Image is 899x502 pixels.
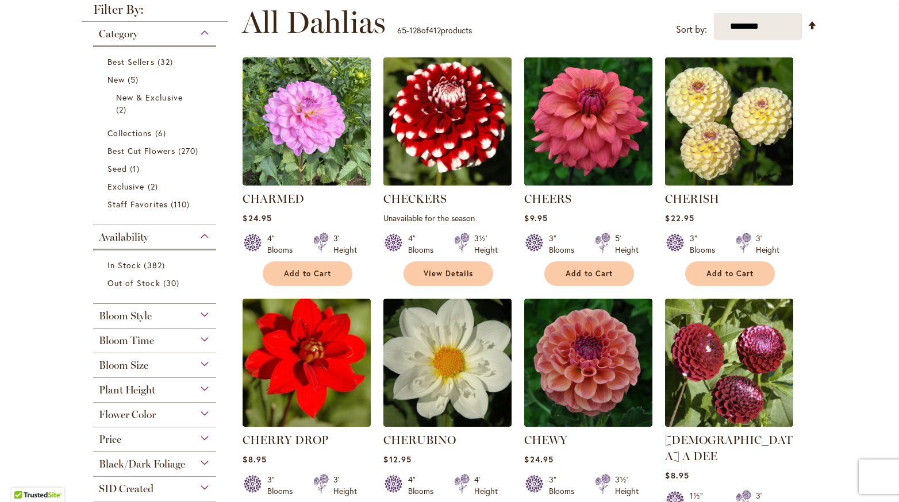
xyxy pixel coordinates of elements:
[116,92,183,103] span: New & Exclusive
[524,433,567,447] a: CHEWY
[267,233,299,256] div: 4" Blooms
[665,299,793,427] img: CHICK A DEE
[107,180,205,192] a: Exclusive
[383,418,512,429] a: CHERUBINO
[383,177,512,188] a: CHECKERS
[383,57,512,186] img: CHECKERS
[756,233,779,256] div: 3' Height
[243,57,371,186] img: CHARMED
[397,21,472,40] p: - of products
[615,233,639,256] div: 5' Height
[615,474,639,497] div: 3½' Height
[99,433,121,446] span: Price
[404,261,493,286] a: View Details
[82,3,228,22] strong: Filter By:
[157,56,176,68] span: 32
[665,470,689,481] span: $8.95
[549,233,581,256] div: 3" Blooms
[9,461,41,493] iframe: Launch Accessibility Center
[243,213,271,223] span: $24.95
[333,474,357,497] div: 3' Height
[107,163,205,175] a: Seed
[243,433,328,447] a: CHERRY DROP
[263,261,352,286] button: Add to Cart
[107,127,205,139] a: Collections
[429,25,441,36] span: 412
[99,231,148,244] span: Availability
[243,418,371,429] a: CHERRY DROP
[474,474,498,497] div: 4' Height
[243,299,371,427] img: CHERRY DROP
[99,310,152,322] span: Bloom Style
[333,233,357,256] div: 3' Height
[99,408,156,421] span: Flower Color
[243,177,371,188] a: CHARMED
[383,433,456,447] a: CHERUBINO
[99,482,153,495] span: SID Created
[171,198,193,210] span: 110
[107,277,160,288] span: Out of Stock
[107,74,125,85] span: New
[408,474,440,497] div: 4" Blooms
[524,418,652,429] a: CHEWY
[155,127,169,139] span: 6
[383,454,411,465] span: $12.95
[144,259,167,271] span: 382
[107,198,205,210] a: Staff Favorites
[524,192,571,206] a: CHEERS
[685,261,775,286] button: Add to Cart
[99,334,154,347] span: Bloom Time
[524,177,652,188] a: CHEERS
[409,25,421,36] span: 128
[267,474,299,497] div: 3" Blooms
[107,181,144,192] span: Exclusive
[524,57,652,186] img: CHEERS
[107,145,175,156] span: Best Cut Flowers
[178,145,201,157] span: 270
[397,25,406,36] span: 65
[107,260,141,271] span: In Stock
[665,418,793,429] a: CHICK A DEE
[243,454,266,465] span: $8.95
[107,163,127,174] span: Seed
[99,359,148,372] span: Bloom Size
[107,74,205,86] a: New
[243,192,304,206] a: CHARMED
[107,128,152,138] span: Collections
[665,57,793,186] img: CHERISH
[665,177,793,188] a: CHERISH
[690,233,722,256] div: 3" Blooms
[566,269,613,279] span: Add to Cart
[107,259,205,271] a: In Stock 382
[163,277,182,289] span: 30
[284,269,331,279] span: Add to Cart
[474,233,498,256] div: 3½' Height
[408,233,440,256] div: 4" Blooms
[242,5,386,40] span: All Dahlias
[148,180,161,192] span: 2
[107,56,205,68] a: Best Sellers
[665,433,793,463] a: [DEMOGRAPHIC_DATA] A DEE
[706,269,754,279] span: Add to Cart
[99,28,138,40] span: Category
[116,103,129,115] span: 2
[549,474,581,497] div: 3" Blooms
[107,145,205,157] a: Best Cut Flowers
[99,384,155,396] span: Plant Height
[116,91,196,115] a: New &amp; Exclusive
[107,56,155,67] span: Best Sellers
[524,454,553,465] span: $24.95
[544,261,634,286] button: Add to Cart
[676,19,707,40] label: Sort by:
[524,299,652,427] img: CHEWY
[130,163,143,175] span: 1
[107,277,205,289] a: Out of Stock 30
[128,74,141,86] span: 5
[383,192,447,206] a: CHECKERS
[383,299,512,427] img: CHERUBINO
[99,458,185,470] span: Black/Dark Foliage
[383,213,512,223] p: Unavailable for the season
[424,269,473,279] span: View Details
[665,213,694,223] span: $22.95
[665,192,719,206] a: CHERISH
